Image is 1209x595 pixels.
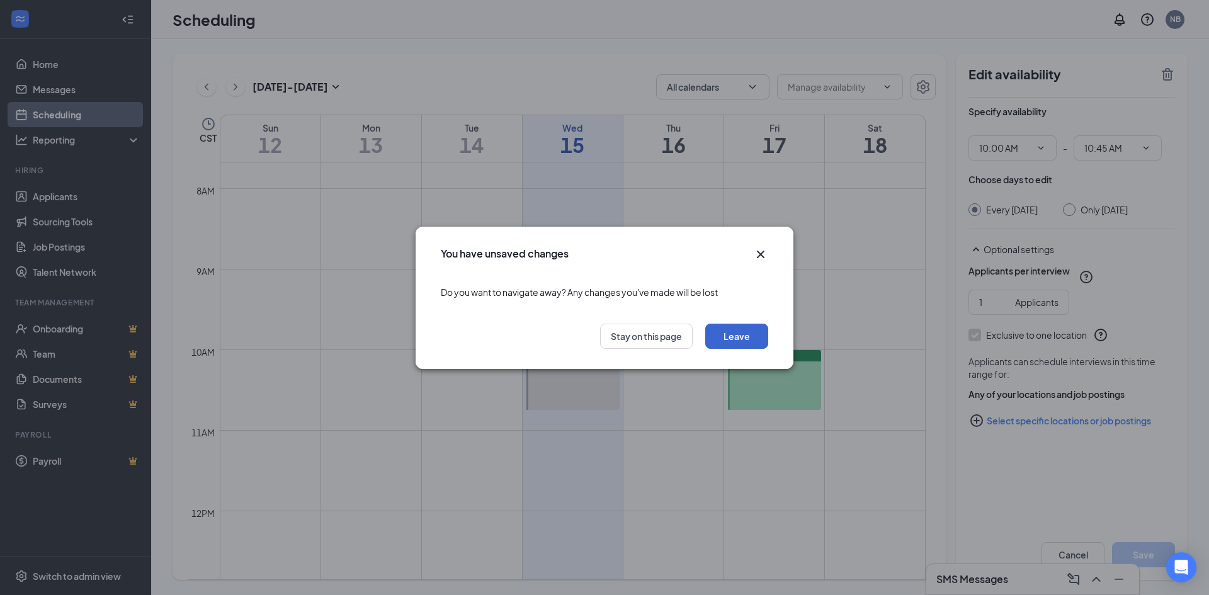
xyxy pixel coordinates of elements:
[1166,552,1196,582] div: Open Intercom Messenger
[705,324,768,349] button: Leave
[753,247,768,262] svg: Cross
[441,273,768,311] div: Do you want to navigate away? Any changes you've made will be lost
[600,324,693,349] button: Stay on this page
[753,247,768,262] button: Close
[441,247,569,261] h3: You have unsaved changes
